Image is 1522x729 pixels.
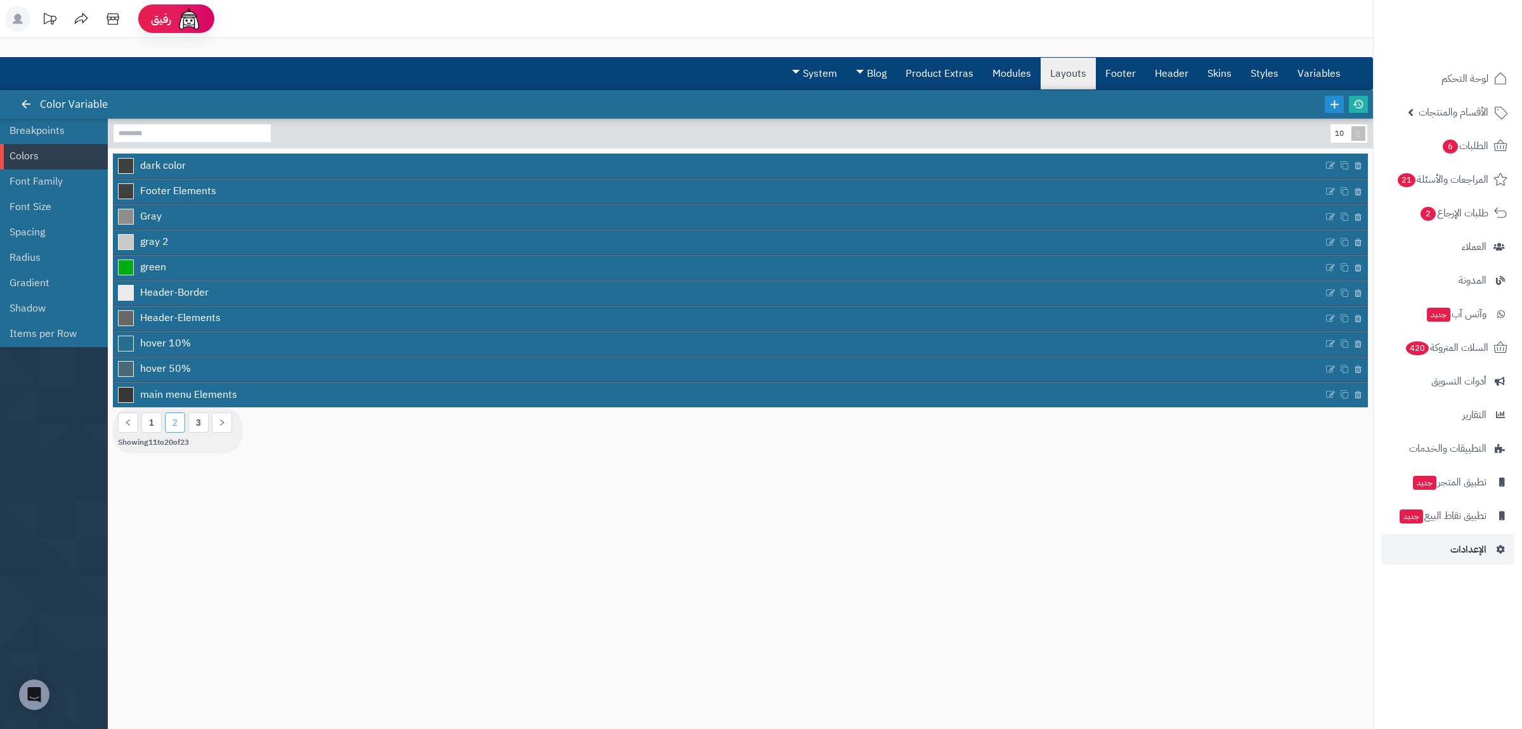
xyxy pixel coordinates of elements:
[140,235,169,249] span: gray 2
[1427,308,1450,322] span: جديد
[1405,339,1488,357] span: السلات المتروكة
[113,154,1324,178] a: dark color
[1413,476,1436,490] span: جديد
[1431,372,1486,390] span: أدوات التسويق
[1459,272,1486,289] span: المدونة
[1441,137,1488,155] span: الطلبات
[1443,140,1458,154] span: 6
[1462,406,1486,424] span: التقارير
[113,230,1324,254] a: gray 2
[1381,400,1514,430] a: التقارير
[140,286,209,300] span: Header-Border
[1421,207,1436,221] span: 2
[1381,232,1514,262] a: العملاء
[10,296,89,321] a: Shadow
[212,412,232,433] li: Next Page
[10,143,89,169] a: Colors
[1426,305,1486,323] span: وآتس آب
[151,11,171,27] span: رفيق
[10,270,89,296] a: Gradient
[140,184,216,199] span: Footer Elements
[10,118,89,143] a: Breakpoints
[113,357,1324,381] a: hover 50%
[1398,173,1415,187] span: 21
[10,169,89,194] a: Font Family
[1412,473,1486,491] span: تطبيق المتجر
[118,437,189,448] span: Showing 11 to 20 of 23
[140,159,186,173] span: dark color
[1441,70,1488,88] span: لوحة التحكم
[1381,63,1514,94] a: لوحة التحكم
[1241,58,1288,89] a: Styles
[140,260,166,275] span: green
[196,417,201,428] a: 3
[113,180,1324,204] a: Footer Elements
[140,209,162,224] span: Gray
[149,417,154,428] a: 1
[118,412,138,433] li: Previous Page
[983,58,1041,89] a: Modules
[34,6,65,35] a: تحديثات المنصة
[1409,440,1486,457] span: التطبيقات والخدمات
[1198,58,1241,89] a: Skins
[140,362,191,376] span: hover 50%
[1335,128,1344,139] span: 10
[165,412,185,433] li: 2
[1288,58,1350,89] a: Variables
[113,306,1324,331] a: Header-Elements
[10,194,89,220] a: Font Size
[1381,332,1514,363] a: السلات المتروكة420
[1381,366,1514,397] a: أدوات التسويق
[172,417,178,428] a: 2
[140,388,237,402] span: main menu Elements
[1398,507,1486,525] span: تطبيق نقاط البيع
[10,245,89,270] a: Radius
[113,256,1324,280] a: green
[10,220,89,245] a: Spacing
[1041,58,1096,89] a: Layouts
[1381,433,1514,464] a: التطبيقات والخدمات
[1396,171,1488,188] span: المراجعات والأسئلة
[141,412,162,433] li: 1
[113,205,1324,229] a: Gray
[1419,204,1488,222] span: طلبات الإرجاع
[1400,509,1423,523] span: جديد
[23,90,120,119] div: Color Variable
[1381,501,1514,531] a: تطبيق نقاط البيعجديد
[1462,238,1486,256] span: العملاء
[783,58,847,89] a: System
[1381,467,1514,497] a: تطبيق المتجرجديد
[188,412,209,433] li: 3
[1419,103,1488,121] span: الأقسام والمنتجات
[1381,265,1514,296] a: المدونة
[1381,198,1514,228] a: طلبات الإرجاع2
[10,321,89,346] a: Items per Row
[1381,164,1514,195] a: المراجعات والأسئلة21
[113,281,1324,305] a: Header-Border
[1381,534,1514,565] a: الإعدادات
[19,680,49,710] div: Open Intercom Messenger
[113,383,1324,407] a: main menu Elements
[1450,541,1486,558] span: الإعدادات
[113,332,1324,356] a: hover 10%
[140,311,221,325] span: Header-Elements
[1096,58,1145,89] a: Footer
[1406,341,1429,355] span: 420
[847,58,896,89] a: Blog
[1381,299,1514,329] a: وآتس آبجديد
[1381,131,1514,161] a: الطلبات6
[896,58,983,89] a: Product Extras
[140,336,191,351] span: hover 10%
[176,6,202,32] img: ai-face.png
[1145,58,1198,89] a: Header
